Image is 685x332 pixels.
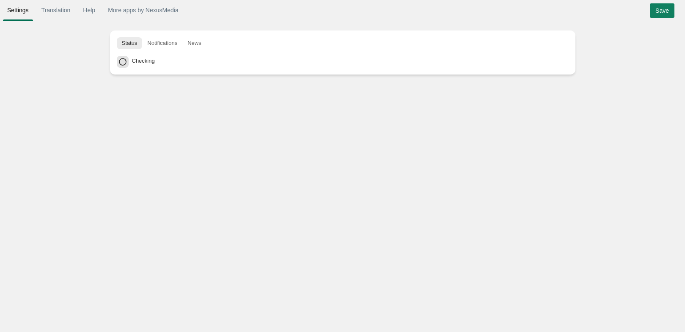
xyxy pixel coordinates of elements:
[3,3,33,18] a: Settings
[142,37,182,49] button: Notifications
[182,37,206,49] button: News
[650,3,674,18] input: Save
[37,3,75,18] a: Translation
[132,56,564,65] div: Checking
[117,37,143,49] button: Status
[104,3,183,18] a: More apps by NexusMedia
[79,3,99,18] a: Help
